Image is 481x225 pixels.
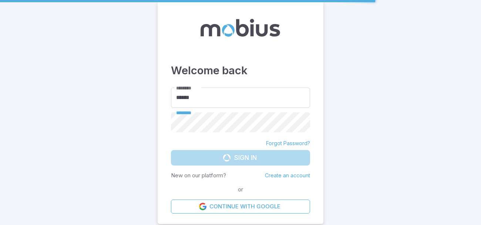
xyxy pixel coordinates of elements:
[171,62,310,79] h3: Welcome back
[171,200,310,214] a: Continue with Google
[171,171,226,180] p: New on our platform?
[266,140,310,147] a: Forgot Password?
[236,185,245,194] span: or
[265,172,310,178] a: Create an account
